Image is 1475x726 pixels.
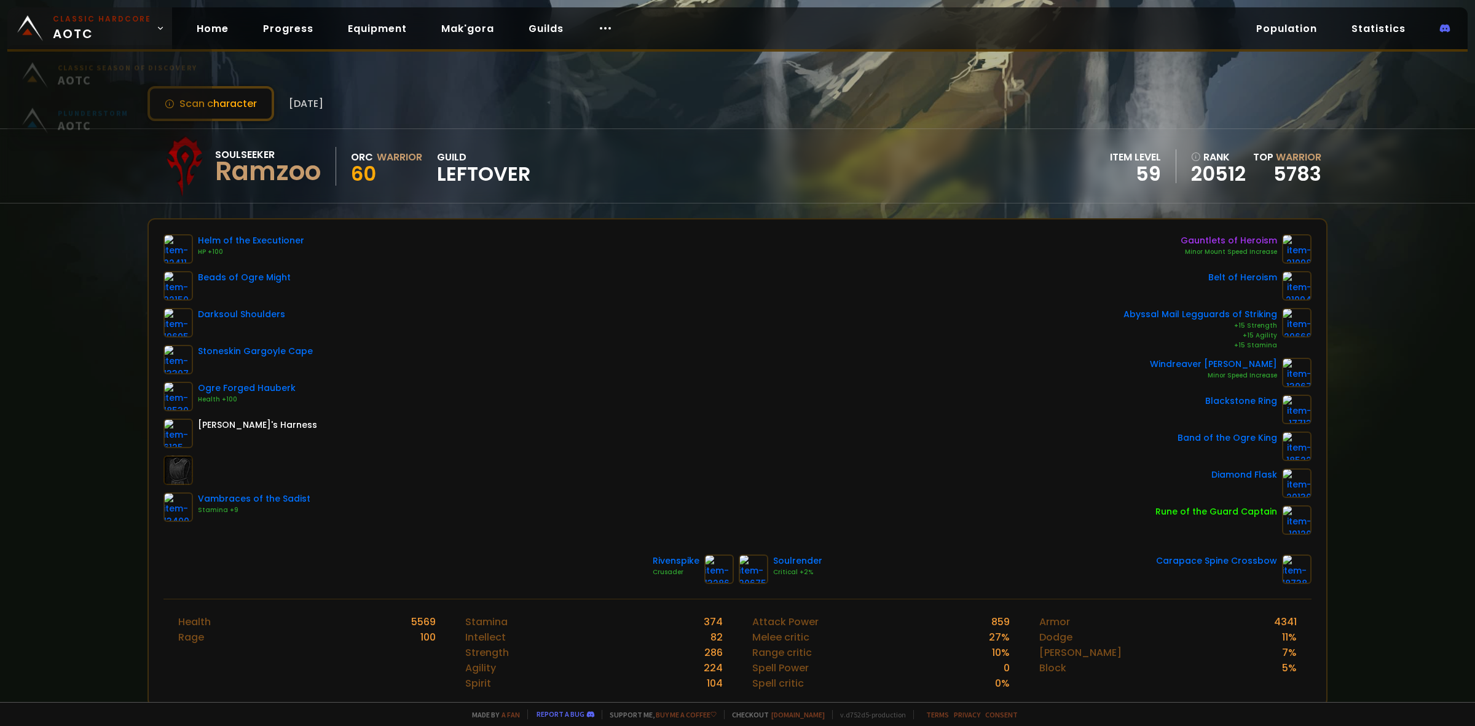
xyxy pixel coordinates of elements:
small: Plunderstorm [58,118,128,127]
div: +15 Strength [1123,321,1277,331]
div: Carapace Spine Crossbow [1156,554,1277,567]
span: Support me, [602,710,717,719]
a: Guilds [519,16,573,41]
div: 224 [704,660,723,676]
small: Classic Hardcore [53,14,151,25]
img: item-17713 [1282,395,1312,424]
div: Spell Power [752,660,809,676]
div: 82 [710,629,723,645]
div: 10 % [992,645,1010,660]
div: 100 [420,629,436,645]
div: 5569 [411,614,436,629]
a: Terms [926,710,949,719]
div: Abyssal Mail Legguards of Striking [1123,308,1277,321]
div: Intellect [465,629,506,645]
img: item-22150 [163,271,193,301]
div: 374 [704,614,723,629]
div: Top [1253,149,1321,165]
div: Helm of the Executioner [198,234,304,247]
span: Warrior [1276,150,1321,164]
div: 5 % [1282,660,1297,676]
img: item-18522 [1282,432,1312,461]
img: item-21994 [1282,271,1312,301]
span: Checkout [724,710,825,719]
div: HP +100 [198,247,304,257]
div: 4341 [1274,614,1297,629]
div: Band of the Ogre King [1178,432,1277,444]
img: item-21998 [1282,234,1312,264]
div: Beads of Ogre Might [198,271,291,284]
div: Belt of Heroism [1208,271,1277,284]
div: Melee critic [752,629,809,645]
div: Rune of the Guard Captain [1155,505,1277,518]
a: a fan [502,710,520,719]
a: Report a bug [537,709,584,719]
a: Buy me a coffee [656,710,717,719]
img: item-13400 [163,492,193,522]
div: Soulseeker [215,147,321,162]
a: 5783 [1273,160,1321,187]
div: +15 Stamina [1123,341,1277,350]
a: Consent [985,710,1018,719]
div: Spirit [465,676,491,691]
img: item-13286 [704,554,734,584]
div: Stamina +9 [198,505,310,515]
div: Ogre Forged Hauberk [198,382,296,395]
div: Health [178,614,211,629]
span: AOTC [58,82,197,97]
div: +15 Agility [1123,331,1277,341]
small: Classic Season of Discovery [58,73,197,82]
span: 60 [351,160,376,187]
div: Windreaver [PERSON_NAME] [1150,358,1277,371]
div: [PERSON_NAME] [1039,645,1122,660]
div: Health +100 [198,395,296,404]
div: Block [1039,660,1066,676]
span: [DATE] [289,96,323,111]
div: Critical +2% [773,567,822,577]
img: item-13967 [1282,358,1312,387]
div: Dodge [1039,629,1072,645]
span: LEFTOVER [437,165,530,183]
div: Crusader [653,567,699,577]
img: item-20668 [1282,308,1312,337]
div: Attack Power [752,614,819,629]
img: item-19695 [163,308,193,337]
div: Ramzoo [215,162,321,181]
a: PlunderstormAOTC [15,108,205,153]
img: item-20130 [1282,468,1312,498]
div: 104 [707,676,723,691]
div: Stamina [465,614,508,629]
div: Blackstone Ring [1205,395,1277,408]
img: item-18530 [163,382,193,411]
span: AOTC [58,127,128,143]
div: Orc [351,149,373,165]
a: Classic Season of DiscoveryAOTC [15,62,205,108]
div: Armor [1039,614,1070,629]
div: Minor Speed Increase [1150,371,1277,381]
img: item-20675 [739,554,768,584]
div: 859 [991,614,1010,629]
img: item-18738 [1282,554,1312,584]
div: Spell critic [752,676,804,691]
div: guild [437,149,530,183]
img: item-22411 [163,234,193,264]
span: AOTC [53,14,151,43]
span: Made by [465,710,520,719]
img: item-6125 [163,419,193,448]
img: item-13397 [163,345,193,374]
div: Range critic [752,645,812,660]
div: Gauntlets of Heroism [1181,234,1277,247]
div: Stoneskin Gargoyle Cape [198,345,313,358]
a: Privacy [954,710,980,719]
a: Progress [253,16,323,41]
div: 286 [704,645,723,660]
div: 0 [1004,660,1010,676]
div: 59 [1110,165,1161,183]
a: 20512 [1191,165,1246,183]
a: Mak'gora [431,16,504,41]
div: 7 % [1282,645,1297,660]
div: Agility [465,660,496,676]
div: Vambraces of the Sadist [198,492,310,505]
span: v. d752d5 - production [832,710,906,719]
img: item-19120 [1282,505,1312,535]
